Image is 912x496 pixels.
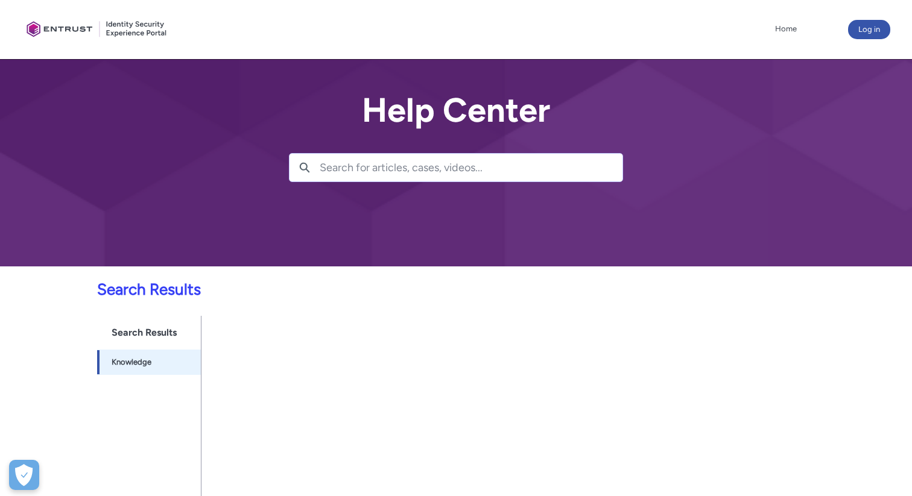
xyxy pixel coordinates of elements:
[848,20,890,39] button: Log in
[9,460,39,490] div: Cookie Preferences
[112,356,151,368] span: Knowledge
[772,20,800,38] a: Home
[290,154,320,181] button: Search
[320,154,622,181] input: Search for articles, cases, videos...
[289,92,623,129] h2: Help Center
[97,350,201,375] a: Knowledge
[9,460,39,490] button: Open Preferences
[7,278,725,301] p: Search Results
[97,316,201,350] h1: Search Results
